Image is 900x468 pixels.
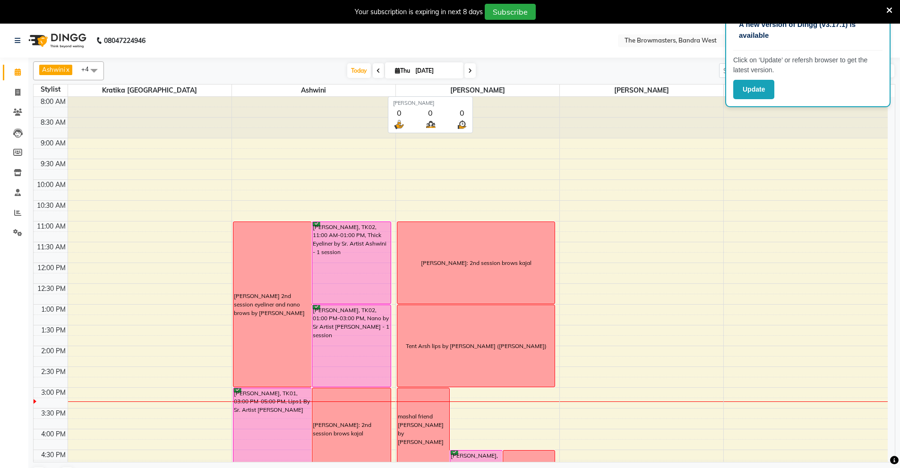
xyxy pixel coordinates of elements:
div: 8:00 AM [39,97,68,107]
div: [PERSON_NAME] [393,99,468,107]
input: Search Appointment [719,63,802,78]
p: A new version of Dingg (v3.17.1) is available [739,19,877,41]
div: mashal friend [PERSON_NAME] by [PERSON_NAME] [398,412,449,446]
p: Click on ‘Update’ or refersh browser to get the latest version. [733,55,883,75]
span: [PERSON_NAME] [560,85,723,96]
span: Ashwini [232,85,395,96]
div: 8:30 AM [39,118,68,128]
img: logo [24,27,89,54]
div: [PERSON_NAME] 2nd session eyeliner and nano brows by [PERSON_NAME] [234,292,311,317]
span: [PERSON_NAME] [396,85,559,96]
div: 3:30 PM [39,408,68,418]
div: 2:30 PM [39,367,68,377]
input: 2025-09-04 [412,64,460,78]
span: Kratika [GEOGRAPHIC_DATA] [68,85,231,96]
div: 12:30 PM [35,284,68,294]
span: Today [347,63,371,78]
img: serve.png [393,119,405,130]
span: Thu [393,67,412,74]
div: 9:00 AM [39,138,68,148]
b: 08047224946 [104,27,146,54]
img: queue.png [425,119,437,130]
div: 0 [425,107,437,119]
img: wait_time.png [456,119,468,130]
div: 10:00 AM [35,180,68,190]
span: Nivea Artist [724,85,888,96]
div: 10:30 AM [35,201,68,211]
div: 1:00 PM [39,305,68,315]
div: 1:30 PM [39,325,68,335]
div: 11:00 AM [35,221,68,231]
div: 4:00 PM [39,429,68,439]
div: 12:00 PM [35,263,68,273]
div: 9:30 AM [39,159,68,169]
button: Update [733,80,774,99]
div: [PERSON_NAME]: 2nd session brows kajal [421,259,531,267]
div: 0 [456,107,468,119]
span: +4 [81,65,96,73]
div: 0 [393,107,405,119]
div: Your subscription is expiring in next 8 days [355,7,483,17]
a: x [65,66,69,73]
div: Tent Arsh lips by [PERSON_NAME] ([PERSON_NAME]) [406,342,547,350]
button: Subscribe [485,4,536,20]
div: 11:30 AM [35,242,68,252]
div: 2:00 PM [39,346,68,356]
div: 4:30 PM [39,450,68,460]
span: Ashwini [42,66,65,73]
div: [PERSON_NAME], TK02, 01:00 PM-03:00 PM, Nano by Sr Artist [PERSON_NAME] - 1 session [312,305,391,387]
div: Stylist [34,85,68,94]
div: [PERSON_NAME], TK02, 11:00 AM-01:00 PM, Thick Eyeliner by Sr. Artist Ashwini - 1 session [312,222,391,304]
div: 3:00 PM [39,388,68,398]
div: [PERSON_NAME]: 2nd session brows kajal [313,421,390,438]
